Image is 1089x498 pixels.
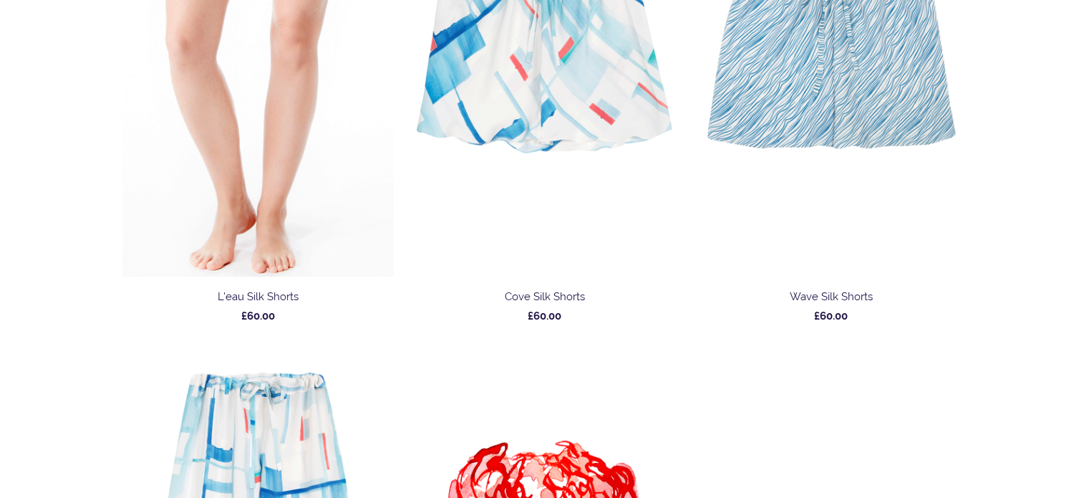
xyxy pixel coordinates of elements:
span: £60.00 [528,310,561,322]
span: £60.00 [814,310,848,322]
span: Cove Silk Shorts [504,290,584,303]
span: £60.00 [241,310,275,322]
span: L'eau Silk Shorts [218,290,299,303]
span: Wave Silk Shorts [789,290,872,303]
